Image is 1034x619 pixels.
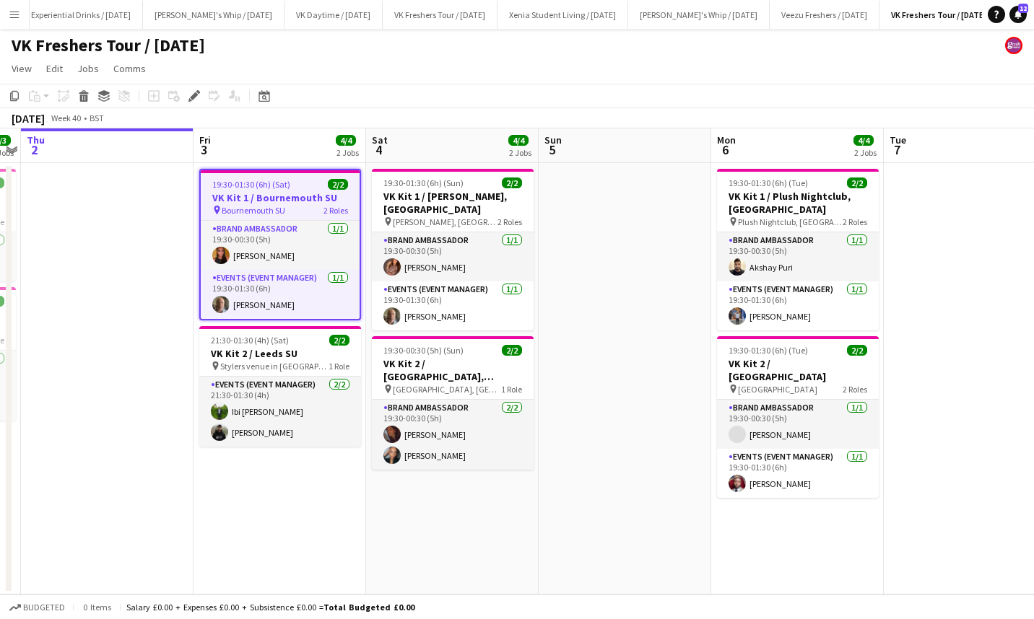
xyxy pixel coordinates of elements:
[847,177,867,188] span: 2/2
[717,357,879,383] h3: VK Kit 2 / [GEOGRAPHIC_DATA]
[853,135,874,146] span: 4/4
[854,147,877,158] div: 2 Jobs
[383,345,464,356] span: 19:30-00:30 (5h) (Sun)
[199,326,361,447] app-job-card: 21:30-01:30 (4h) (Sat)2/2VK Kit 2 / Leeds SU Stylers venue in [GEOGRAPHIC_DATA]1 RoleEvents (Even...
[717,169,879,330] app-job-card: 19:30-01:30 (6h) (Tue)2/2VK Kit 1 / Plush Nightclub, [GEOGRAPHIC_DATA] Plush Nightclub, [GEOGRAPH...
[738,216,843,227] span: Plush Nightclub, [GEOGRAPHIC_DATA]
[717,190,879,216] h3: VK Kit 1 / Plush Nightclub, [GEOGRAPHIC_DATA]
[393,216,498,227] span: [PERSON_NAME], [GEOGRAPHIC_DATA] SA1
[201,221,360,270] app-card-role: Brand Ambassador1/119:30-00:30 (5h)[PERSON_NAME]
[27,133,45,146] span: Thu
[509,147,531,158] div: 2 Jobs
[498,216,522,227] span: 2 Roles
[220,361,329,372] span: Stylers venue in [GEOGRAPHIC_DATA]
[90,113,104,123] div: BST
[1005,37,1022,54] app-user-avatar: Gosh Promo UK
[336,135,356,146] span: 4/4
[23,602,65,613] span: Budgeted
[108,59,152,78] a: Comms
[113,62,146,75] span: Comms
[508,135,529,146] span: 4/4
[717,133,736,146] span: Mon
[717,400,879,449] app-card-role: Brand Ambassador1/119:30-00:30 (5h)[PERSON_NAME]
[323,602,414,613] span: Total Budgeted £0.00
[715,141,736,158] span: 6
[201,270,360,319] app-card-role: Events (Event Manager)1/119:30-01:30 (6h)[PERSON_NAME]
[7,600,67,615] button: Budgeted
[211,335,289,346] span: 21:30-01:30 (4h) (Sat)
[372,232,534,281] app-card-role: Brand Ambassador1/119:30-00:30 (5h)[PERSON_NAME]
[199,347,361,360] h3: VK Kit 2 / Leeds SU
[329,361,349,372] span: 1 Role
[372,190,534,216] h3: VK Kit 1 / [PERSON_NAME], [GEOGRAPHIC_DATA]
[143,1,284,29] button: [PERSON_NAME]'s Whip / [DATE]
[843,216,867,227] span: 2 Roles
[501,384,522,395] span: 1 Role
[890,133,906,146] span: Tue
[1018,4,1028,13] span: 12
[770,1,879,29] button: Veezu Freshers / [DATE]
[847,345,867,356] span: 2/2
[19,1,143,29] button: Experiential Drinks / [DATE]
[879,1,999,29] button: VK Freshers Tour / [DATE]
[25,141,45,158] span: 2
[372,400,534,470] app-card-role: Brand Ambassador2/219:30-00:30 (5h)[PERSON_NAME][PERSON_NAME]
[729,177,808,188] span: 19:30-01:30 (6h) (Tue)
[372,357,534,383] h3: VK Kit 2 / [GEOGRAPHIC_DATA], [GEOGRAPHIC_DATA]
[6,59,38,78] a: View
[336,147,359,158] div: 2 Jobs
[370,141,388,158] span: 4
[717,336,879,498] app-job-card: 19:30-01:30 (6h) (Tue)2/2VK Kit 2 / [GEOGRAPHIC_DATA] [GEOGRAPHIC_DATA]2 RolesBrand Ambassador1/1...
[12,111,45,126] div: [DATE]
[372,336,534,470] app-job-card: 19:30-00:30 (5h) (Sun)2/2VK Kit 2 / [GEOGRAPHIC_DATA], [GEOGRAPHIC_DATA] [GEOGRAPHIC_DATA], [GEOG...
[498,1,628,29] button: Xenia Student Living / [DATE]
[46,62,63,75] span: Edit
[843,384,867,395] span: 2 Roles
[717,232,879,281] app-card-role: Brand Ambassador1/119:30-00:30 (5h)Akshay Puri
[77,62,99,75] span: Jobs
[544,133,562,146] span: Sun
[12,35,205,56] h1: VK Freshers Tour / [DATE]
[197,141,211,158] span: 3
[12,62,32,75] span: View
[383,1,498,29] button: VK Freshers Tour / [DATE]
[502,177,522,188] span: 2/2
[40,59,69,78] a: Edit
[222,205,285,216] span: Bournemouth SU
[199,377,361,447] app-card-role: Events (Event Manager)2/221:30-01:30 (4h)Ibi [PERSON_NAME][PERSON_NAME]
[393,384,501,395] span: [GEOGRAPHIC_DATA], [GEOGRAPHIC_DATA]
[126,602,414,613] div: Salary £0.00 + Expenses £0.00 + Subsistence £0.00 =
[372,281,534,330] app-card-role: Events (Event Manager)1/119:30-01:30 (6h)[PERSON_NAME]
[1009,6,1027,23] a: 12
[201,191,360,204] h3: VK Kit 1 / Bournemouth SU
[717,281,879,330] app-card-role: Events (Event Manager)1/119:30-01:30 (6h)[PERSON_NAME]
[738,384,817,395] span: [GEOGRAPHIC_DATA]
[199,133,211,146] span: Fri
[628,1,770,29] button: [PERSON_NAME]'s Whip / [DATE]
[372,169,534,330] app-job-card: 19:30-01:30 (6h) (Sun)2/2VK Kit 1 / [PERSON_NAME], [GEOGRAPHIC_DATA] [PERSON_NAME], [GEOGRAPHIC_D...
[372,133,388,146] span: Sat
[502,345,522,356] span: 2/2
[717,449,879,498] app-card-role: Events (Event Manager)1/119:30-01:30 (6h)[PERSON_NAME]
[729,345,808,356] span: 19:30-01:30 (6h) (Tue)
[48,113,84,123] span: Week 40
[212,179,290,190] span: 19:30-01:30 (6h) (Sat)
[79,602,114,613] span: 0 items
[887,141,906,158] span: 7
[329,335,349,346] span: 2/2
[383,177,464,188] span: 19:30-01:30 (6h) (Sun)
[328,179,348,190] span: 2/2
[542,141,562,158] span: 5
[323,205,348,216] span: 2 Roles
[71,59,105,78] a: Jobs
[284,1,383,29] button: VK Daytime / [DATE]
[199,169,361,320] app-job-card: 19:30-01:30 (6h) (Sat)2/2VK Kit 1 / Bournemouth SU Bournemouth SU2 RolesBrand Ambassador1/119:30-...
